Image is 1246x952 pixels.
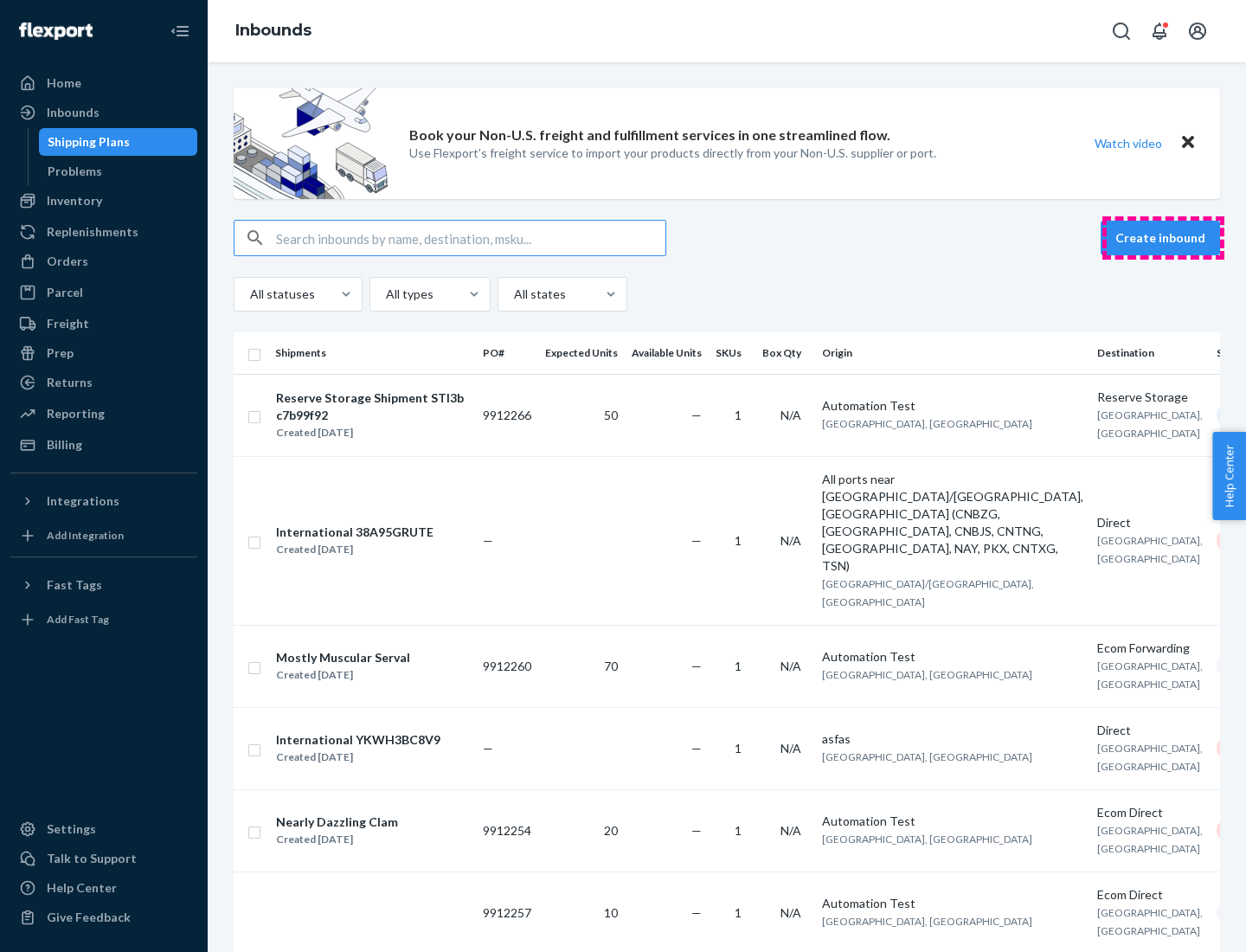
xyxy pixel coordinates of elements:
div: Created [DATE] [276,424,468,441]
div: Orders [47,253,88,270]
a: Freight [10,310,197,338]
span: — [691,533,702,548]
div: Home [47,74,81,92]
a: Settings [10,815,197,843]
th: Expected Units [538,332,625,374]
button: Give Feedback [10,904,197,931]
span: — [483,533,493,548]
span: 50 [604,408,618,422]
span: — [691,408,702,422]
a: Home [10,69,197,97]
div: Parcel [47,284,83,301]
div: Add Integration [47,528,124,543]
span: 1 [735,905,742,920]
span: 1 [735,408,742,422]
td: 9912266 [476,374,538,456]
span: N/A [780,823,801,838]
span: [GEOGRAPHIC_DATA], [GEOGRAPHIC_DATA] [1097,742,1203,773]
span: 1 [735,823,742,838]
div: Problems [48,163,102,180]
span: 20 [604,823,618,838]
span: 1 [735,741,742,756]
span: N/A [780,408,801,422]
div: Ecom Direct [1097,804,1203,821]
span: [GEOGRAPHIC_DATA], [GEOGRAPHIC_DATA] [822,750,1032,763]
span: — [691,905,702,920]
div: Integrations [47,492,119,510]
div: Created [DATE] [276,749,440,766]
a: Problems [39,158,198,185]
a: Inbounds [10,99,197,126]
div: Created [DATE] [276,831,398,848]
span: — [483,741,493,756]
div: Help Center [47,879,117,897]
th: Origin [815,332,1090,374]
p: Book your Non-U.S. freight and fulfillment services in one streamlined flow. [409,125,890,145]
span: N/A [780,741,801,756]
div: Nearly Dazzling Clam [276,814,398,831]
div: Direct [1097,514,1203,531]
a: Help Center [10,874,197,902]
a: Talk to Support [10,845,197,872]
div: Add Fast Tag [47,612,109,627]
span: [GEOGRAPHIC_DATA], [GEOGRAPHIC_DATA] [1097,408,1203,440]
a: Inventory [10,187,197,215]
a: Add Fast Tag [10,606,197,634]
div: Shipping Plans [48,133,130,151]
span: [GEOGRAPHIC_DATA], [GEOGRAPHIC_DATA] [822,833,1032,846]
a: Shipping Plans [39,128,198,156]
input: All statuses [248,286,250,303]
div: asfas [822,730,1083,748]
a: Inbounds [235,21,311,40]
div: International 38A95GRUTE [276,524,434,541]
a: Reporting [10,400,197,428]
p: Use Flexport’s freight service to import your products directly from your Non-U.S. supplier or port. [409,145,936,162]
button: Open notifications [1142,14,1177,48]
div: Created [DATE] [276,541,434,558]
span: [GEOGRAPHIC_DATA], [GEOGRAPHIC_DATA] [1097,906,1203,937]
span: 1 [735,659,742,673]
span: [GEOGRAPHIC_DATA], [GEOGRAPHIC_DATA] [822,668,1032,681]
a: Orders [10,248,197,275]
button: Open account menu [1180,14,1215,48]
span: — [691,659,702,673]
div: Automation Test [822,397,1083,415]
div: Ecom Forwarding [1097,640,1203,657]
th: Destination [1090,332,1210,374]
div: Reserve Storage Shipment STI3bc7b99f92 [276,389,468,424]
a: Replenishments [10,218,197,246]
button: Create inbound [1101,221,1220,255]
th: Shipments [268,332,476,374]
span: 1 [735,533,742,548]
div: Replenishments [47,223,138,241]
a: Billing [10,431,197,459]
button: Open Search Box [1104,14,1139,48]
div: All ports near [GEOGRAPHIC_DATA]/[GEOGRAPHIC_DATA], [GEOGRAPHIC_DATA] (CNBZG, [GEOGRAPHIC_DATA], ... [822,471,1083,575]
div: Ecom Direct [1097,886,1203,904]
span: 70 [604,659,618,673]
ol: breadcrumbs [222,6,325,56]
span: N/A [780,659,801,673]
a: Prep [10,339,197,367]
div: Reserve Storage [1097,389,1203,406]
div: Automation Test [822,648,1083,666]
button: Watch video [1083,131,1173,156]
input: All types [384,286,386,303]
th: Available Units [625,332,709,374]
input: All states [512,286,514,303]
input: Search inbounds by name, destination, msku... [276,221,665,255]
span: N/A [780,533,801,548]
div: Fast Tags [47,576,102,594]
span: — [691,741,702,756]
button: Help Center [1212,432,1246,520]
div: Freight [47,315,89,332]
div: Created [DATE] [276,666,410,684]
div: Inventory [47,192,102,209]
td: 9912260 [476,625,538,707]
a: Parcel [10,279,197,306]
div: Billing [47,436,82,453]
button: Close Navigation [163,14,197,48]
span: [GEOGRAPHIC_DATA], [GEOGRAPHIC_DATA] [822,915,1032,928]
button: Integrations [10,487,197,515]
